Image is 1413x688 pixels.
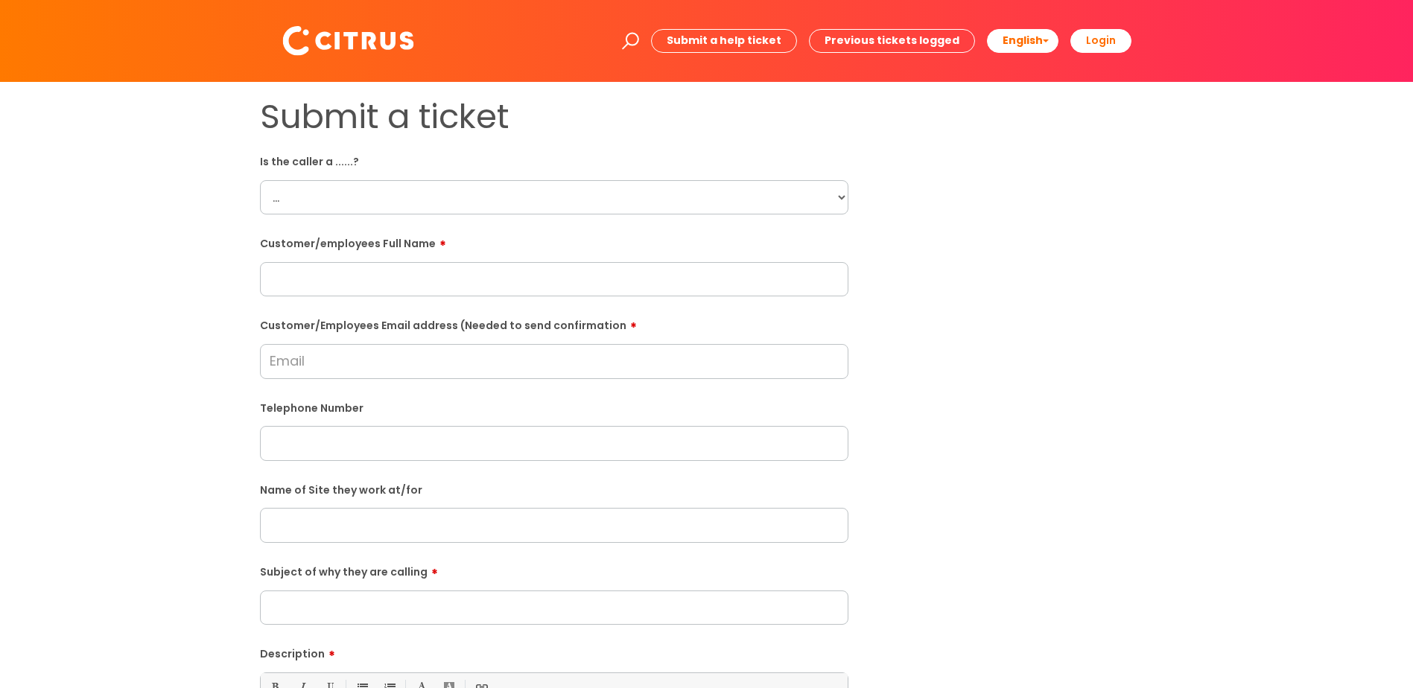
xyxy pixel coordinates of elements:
[260,97,848,137] h1: Submit a ticket
[1086,33,1116,48] b: Login
[260,399,848,415] label: Telephone Number
[1070,29,1131,52] a: Login
[260,314,848,332] label: Customer/Employees Email address (Needed to send confirmation
[1003,33,1043,48] span: English
[809,29,975,52] a: Previous tickets logged
[260,344,848,378] input: Email
[260,643,848,660] label: Description
[260,481,848,497] label: Name of Site they work at/for
[260,232,848,250] label: Customer/employees Full Name
[651,29,797,52] a: Submit a help ticket
[260,153,848,168] label: Is the caller a ......?
[260,561,848,579] label: Subject of why they are calling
